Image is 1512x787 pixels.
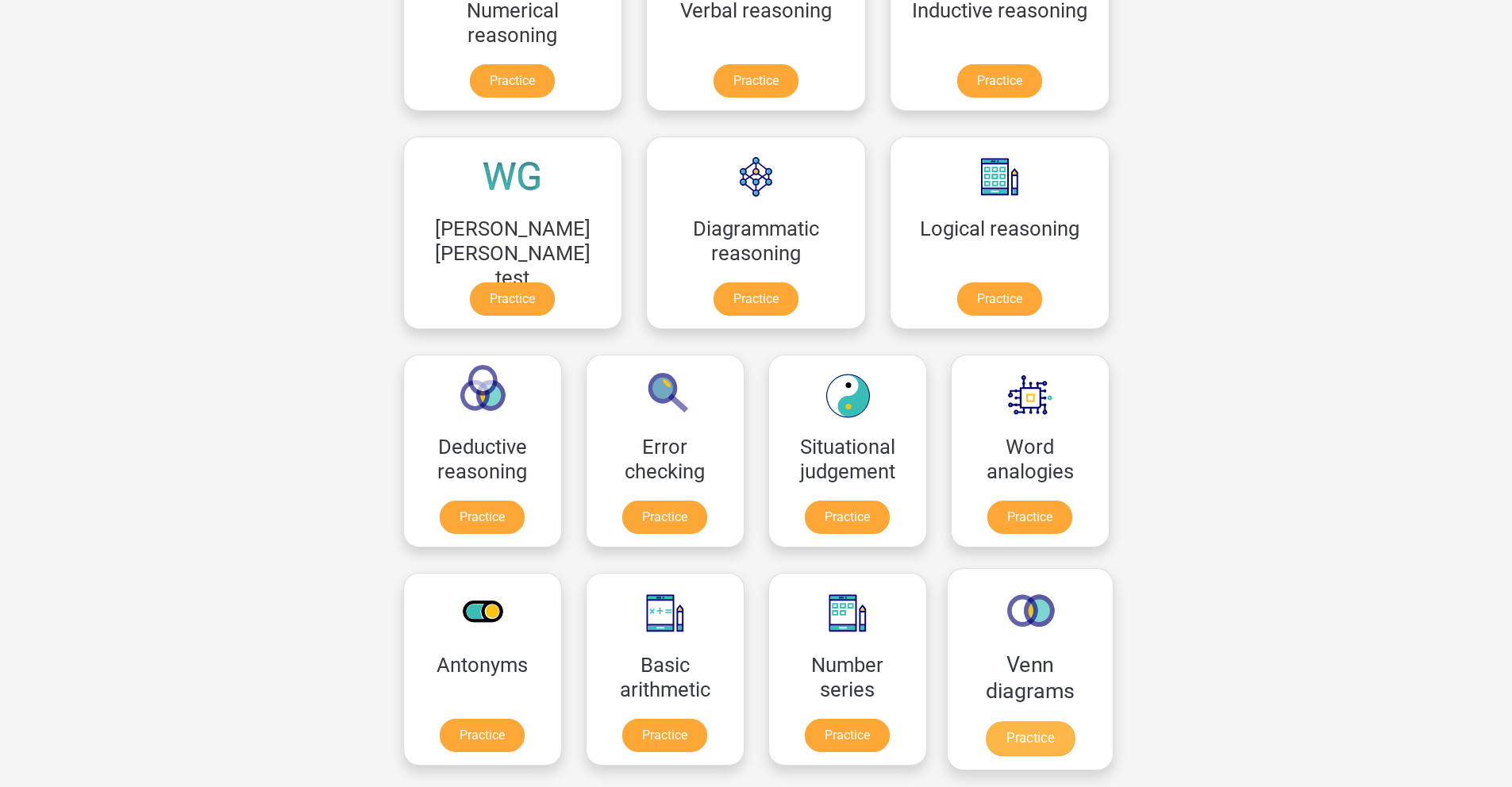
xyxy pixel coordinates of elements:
[987,501,1072,534] a: Practice
[440,501,525,534] a: Practice
[957,64,1042,98] a: Practice
[714,64,798,98] a: Practice
[805,719,890,752] a: Practice
[622,719,707,752] a: Practice
[622,501,707,534] a: Practice
[985,721,1074,756] a: Practice
[440,719,525,752] a: Practice
[714,282,798,316] a: Practice
[470,282,555,316] a: Practice
[957,282,1042,316] a: Practice
[805,501,890,534] a: Practice
[470,64,555,98] a: Practice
